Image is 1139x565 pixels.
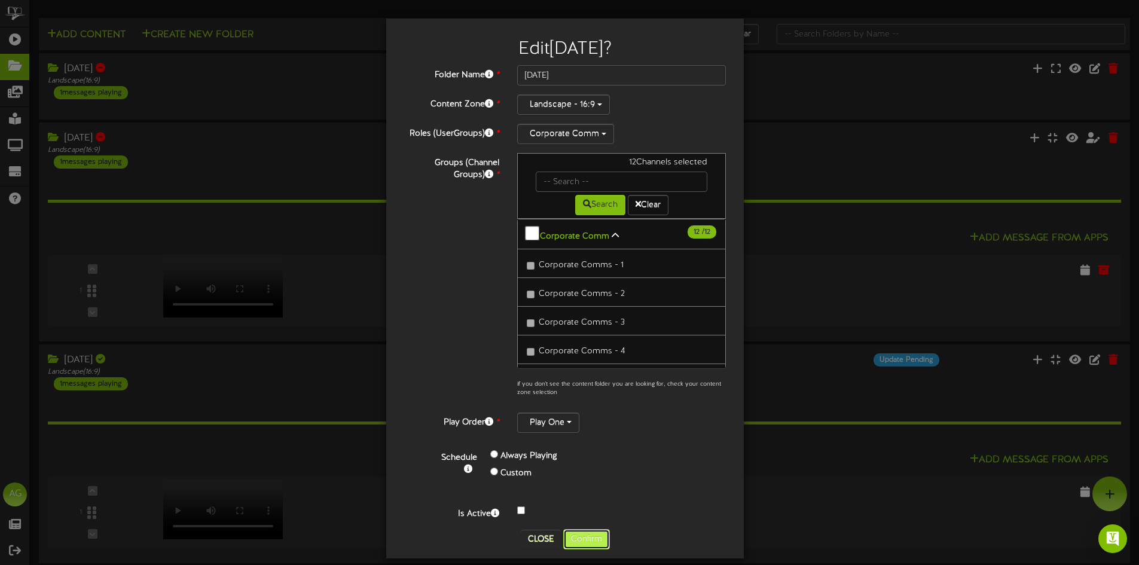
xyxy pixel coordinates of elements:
span: / 12 [688,225,716,239]
span: Corporate Comms - 2 [539,289,625,298]
label: Is Active [395,504,508,520]
span: 12 [694,228,702,236]
label: Groups (Channel Groups) [395,153,508,181]
button: Play One [517,413,579,433]
input: Corporate Comms - 3 [527,319,535,327]
label: Always Playing [500,450,557,462]
button: Search [575,195,625,215]
input: Folder Name [517,65,726,85]
span: Corporate Comms - 3 [539,318,625,327]
button: Corporate Comm 12 /12 [517,219,726,249]
label: Folder Name [395,65,508,81]
button: Confirm [563,529,610,549]
span: Corporate Comms - 4 [539,347,625,356]
b: Schedule [441,453,477,462]
button: Close [521,530,561,549]
div: Open Intercom Messenger [1098,524,1127,553]
button: Corporate Comm [517,124,614,144]
button: Landscape - 16:9 [517,94,610,115]
button: Clear [628,195,668,215]
div: 12 Channels selected [527,157,716,172]
h2: Edit [DATE] ? [404,39,726,59]
span: Corporate Comms - 1 [539,261,624,270]
input: Corporate Comms - 1 [527,262,535,270]
input: -- Search -- [536,172,707,192]
input: Corporate Comms - 2 [527,291,535,298]
input: Corporate Comms - 4 [527,348,535,356]
label: Content Zone [395,94,508,111]
label: Play Order [395,413,508,429]
label: Custom [500,468,532,480]
b: Corporate Comm [540,232,609,241]
label: Roles (UserGroups) [395,124,508,140]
